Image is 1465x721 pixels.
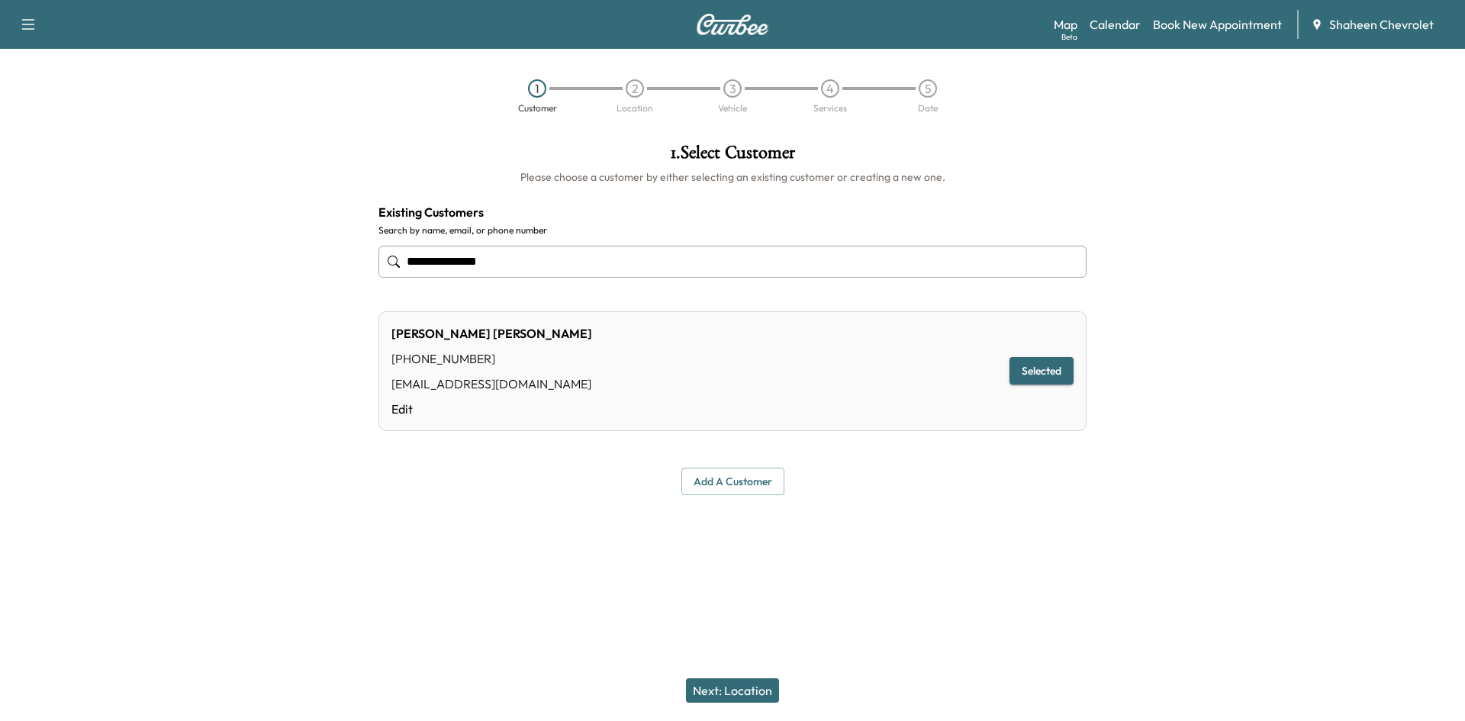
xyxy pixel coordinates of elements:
div: Services [813,104,847,113]
a: Edit [391,400,592,418]
div: Vehicle [718,104,747,113]
div: [PHONE_NUMBER] [391,349,592,368]
button: Selected [1009,357,1074,385]
div: Customer [518,104,557,113]
h6: Please choose a customer by either selecting an existing customer or creating a new one. [378,169,1087,185]
span: Shaheen Chevrolet [1329,15,1434,34]
h1: 1 . Select Customer [378,143,1087,169]
div: 1 [528,79,546,98]
button: Next: Location [686,678,779,703]
div: Location [617,104,653,113]
div: [PERSON_NAME] [PERSON_NAME] [391,324,592,343]
button: Add a customer [681,468,784,496]
img: Curbee Logo [696,14,769,35]
label: Search by name, email, or phone number [378,224,1087,237]
div: Date [918,104,938,113]
a: Calendar [1090,15,1141,34]
a: MapBeta [1054,15,1077,34]
div: 3 [723,79,742,98]
div: [EMAIL_ADDRESS][DOMAIN_NAME] [391,375,592,393]
a: Book New Appointment [1153,15,1282,34]
div: 5 [919,79,937,98]
div: 2 [626,79,644,98]
h4: Existing Customers [378,203,1087,221]
div: 4 [821,79,839,98]
div: Beta [1061,31,1077,43]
